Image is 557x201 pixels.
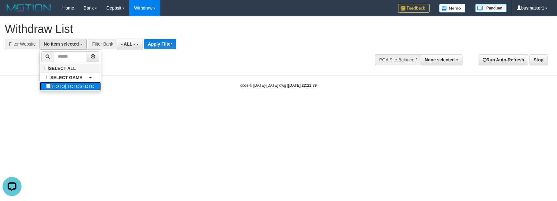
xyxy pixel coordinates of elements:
[5,3,53,13] img: MOTION_logo.png
[529,54,548,65] a: Stop
[3,3,21,22] button: Open LiveChat chat widget
[288,83,317,88] strong: [DATE] 22:21:39
[40,64,82,72] label: SELECT ALL
[121,41,135,47] span: - ALL -
[5,23,365,35] h1: Withdraw List
[425,57,455,62] span: None selected
[40,82,101,91] label: [ITOTO] TOTOSLOTO
[5,39,40,49] div: Filter Website
[439,4,466,13] img: Button%20Memo.svg
[421,54,463,65] button: None selected
[50,75,82,80] b: SELECT GAME
[375,54,420,65] div: PGA Site Balance /
[88,39,117,49] div: Filter Bank
[46,75,50,79] input: SELECT GAME
[398,4,430,13] img: Feedback.jpg
[117,39,143,49] button: - ALL -
[40,73,101,82] a: SELECT GAME
[479,54,528,65] a: Run Auto-Refresh
[475,4,507,12] img: panduan.png
[44,41,79,47] span: No item selected
[45,66,49,70] input: SELECT ALL
[46,84,50,88] input: [ITOTO] TOTOSLOTO
[240,83,317,88] small: code © [DATE]-[DATE] dwg |
[40,39,87,49] button: No item selected
[144,39,176,49] button: Apply Filter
